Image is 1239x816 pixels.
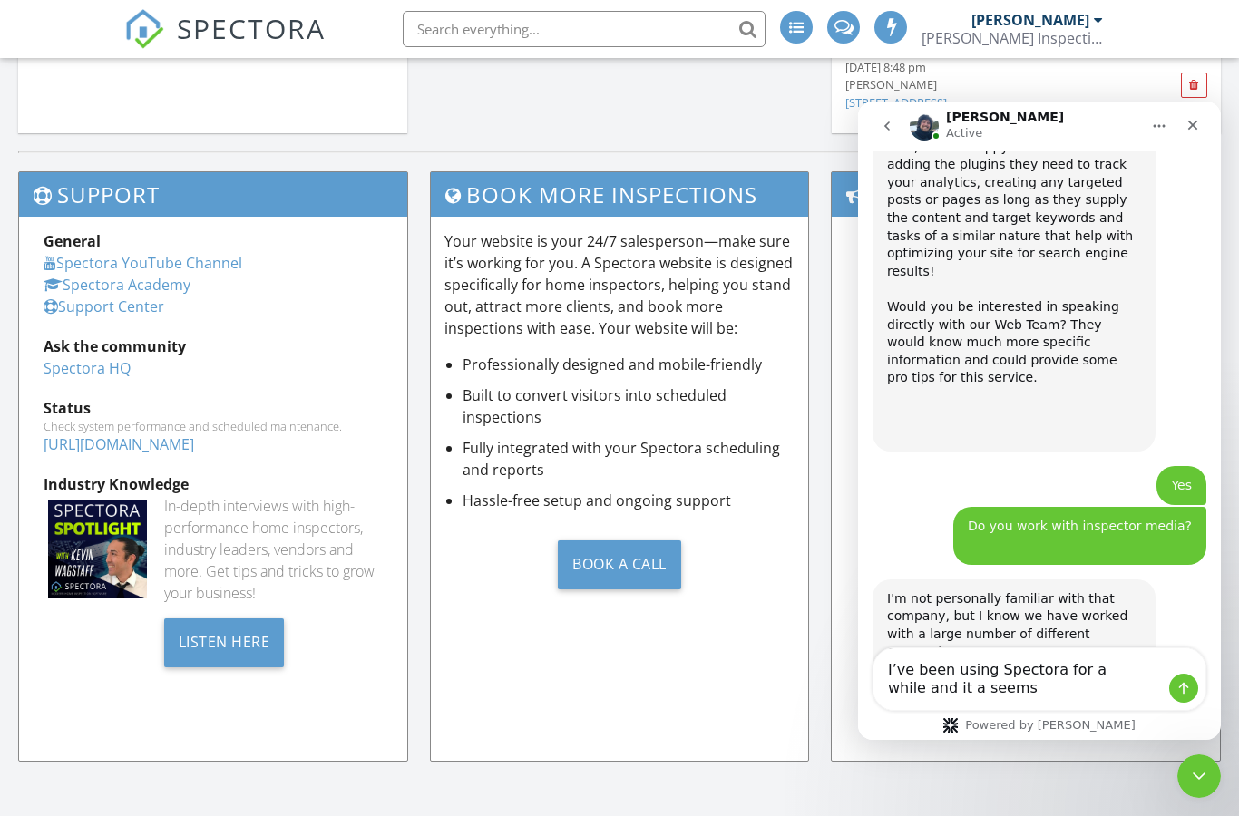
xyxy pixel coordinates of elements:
div: Industry Knowledge [44,473,383,495]
div: I'm not personally familiar with that company, but I know we have worked with a large number of d... [29,489,283,685]
input: Search everything... [403,11,766,47]
a: Support Center [44,296,164,316]
div: Status [44,397,383,419]
div: Ryan says… [15,478,348,728]
div: [DATE] 8:48 pm [845,59,1147,76]
li: Professionally designed and mobile-friendly [463,354,795,375]
img: The Best Home Inspection Software - Spectora [124,9,164,49]
a: [STREET_ADDRESS] [845,94,947,111]
a: Spectora HQ [44,358,131,378]
div: I'm not personally familiar with that company, but I know we have worked with a large number of d... [15,478,298,695]
div: In-depth interviews with high-performance home inspectors, industry leaders, vendors and more. Ge... [164,495,383,604]
a: Book a Call [444,526,795,603]
li: Built to convert visitors into scheduled inspections [463,384,795,428]
a: Spectora YouTube Channel [44,253,242,273]
h3: Latest Updates [832,172,1220,217]
textarea: Message… [15,547,347,608]
div: [PERSON_NAME] [845,76,1147,93]
a: [DATE] 8:48 pm [PERSON_NAME] [STREET_ADDRESS] [845,59,1147,112]
div: Book a Call [558,540,681,589]
h3: Support [19,172,407,217]
div: Listen Here [164,618,285,667]
div: Olivas Nichols Inspections [922,29,1103,47]
img: Spectoraspolightmain [48,500,147,598]
p: Your website is your 24/7 salesperson—make sure it’s working for you. A Spectora website is desig... [444,230,795,339]
span: SPECTORA [177,9,326,47]
iframe: Intercom live chat [1177,754,1221,798]
a: Listen Here [164,631,285,651]
button: Send a message… [311,572,340,601]
div: Check system performance and scheduled maintenance. [44,419,383,433]
div: [PERSON_NAME] [971,11,1089,29]
li: Fully integrated with your Spectora scheduling and reports [463,437,795,481]
div: Ask the community [44,335,383,357]
strong: General [44,231,101,251]
iframe: Intercom live chat [858,102,1221,740]
a: Spectora Academy [44,275,190,295]
a: [URL][DOMAIN_NAME] [44,434,194,454]
li: Hassle-free setup and ongoing support [463,490,795,511]
h3: Book More Inspections [431,172,808,217]
a: SPECTORA [124,24,326,63]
